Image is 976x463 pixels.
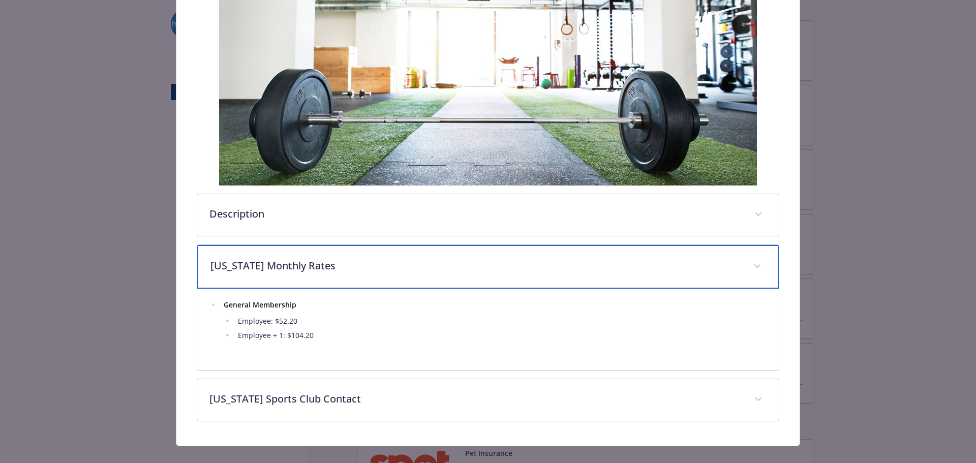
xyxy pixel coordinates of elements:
[209,206,743,222] p: Description
[209,391,743,407] p: [US_STATE] Sports Club Contact
[197,194,779,236] div: Description
[224,300,296,310] strong: General Membership
[235,315,767,327] li: Employee: $52.20
[197,379,779,421] div: [US_STATE] Sports Club Contact
[197,245,779,289] div: [US_STATE] Monthly Rates
[197,289,779,370] div: [US_STATE] Monthly Rates
[210,258,742,273] p: [US_STATE] Monthly Rates
[235,329,767,342] li: Employee + 1: $104.20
